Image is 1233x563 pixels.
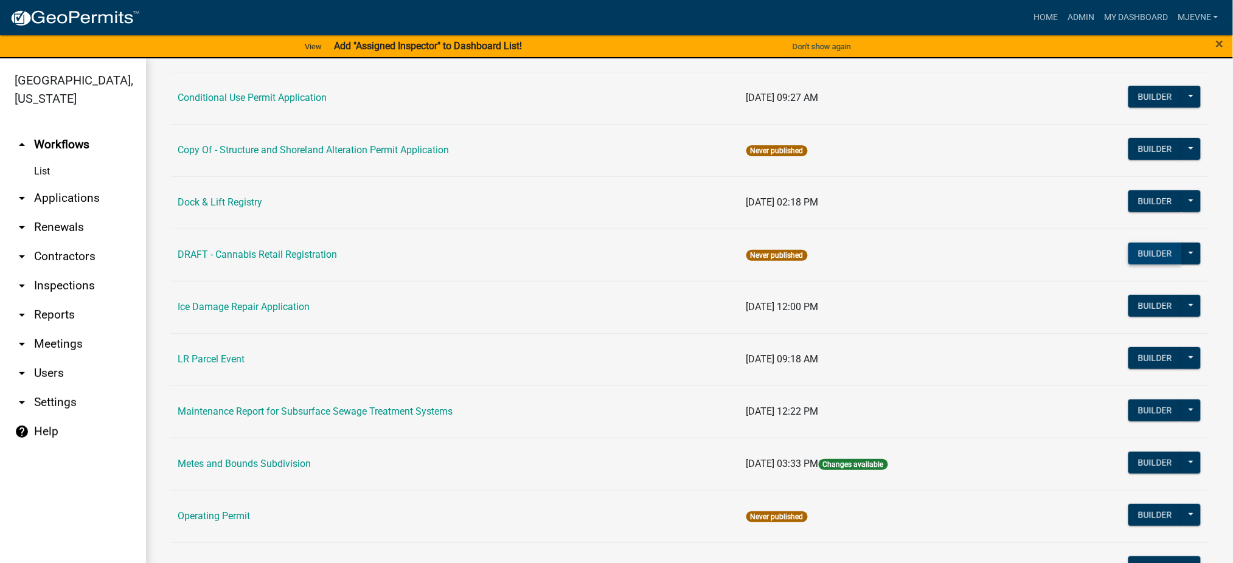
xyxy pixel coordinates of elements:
a: My Dashboard [1099,6,1173,29]
button: Builder [1128,295,1182,317]
span: [DATE] 03:33 PM [746,458,819,469]
span: [DATE] 09:18 AM [746,353,819,365]
a: Copy Of - Structure and Shoreland Alteration Permit Application [178,144,449,156]
i: arrow_drop_down [15,395,29,410]
button: Builder [1128,243,1182,264]
i: arrow_drop_down [15,278,29,293]
a: Metes and Bounds Subdivision [178,458,311,469]
i: help [15,424,29,439]
a: MJevne [1173,6,1223,29]
button: Builder [1128,138,1182,160]
a: Admin [1063,6,1099,29]
i: arrow_drop_down [15,191,29,206]
button: Don't show again [788,36,856,57]
i: arrow_drop_down [15,337,29,351]
span: Never published [746,511,808,522]
a: Ice Damage Repair Application [178,301,310,313]
i: arrow_drop_down [15,220,29,235]
span: Changes available [819,459,888,470]
span: × [1216,35,1224,52]
span: [DATE] 09:27 AM [746,92,819,103]
a: Operating Permit [178,510,250,522]
button: Builder [1128,190,1182,212]
i: arrow_drop_up [15,137,29,152]
a: Conditional Use Permit Application [178,92,327,103]
i: arrow_drop_down [15,249,29,264]
span: [DATE] 02:18 PM [746,196,819,208]
span: [DATE] 12:22 PM [746,406,819,417]
a: Dock & Lift Registry [178,196,262,208]
a: DRAFT - Cannabis Retail Registration [178,249,337,260]
span: Never published [746,145,808,156]
i: arrow_drop_down [15,308,29,322]
button: Builder [1128,347,1182,369]
strong: Add "Assigned Inspector" to Dashboard List! [334,40,522,52]
button: Builder [1128,86,1182,108]
button: Close [1216,36,1224,51]
a: Home [1029,6,1063,29]
span: Never published [746,250,808,261]
button: Builder [1128,504,1182,526]
span: [DATE] 12:00 PM [746,301,819,313]
a: Maintenance Report for Subsurface Sewage Treatment Systems [178,406,453,417]
button: Builder [1128,399,1182,421]
a: View [300,36,327,57]
i: arrow_drop_down [15,366,29,381]
button: Builder [1128,452,1182,474]
a: LR Parcel Event [178,353,245,365]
